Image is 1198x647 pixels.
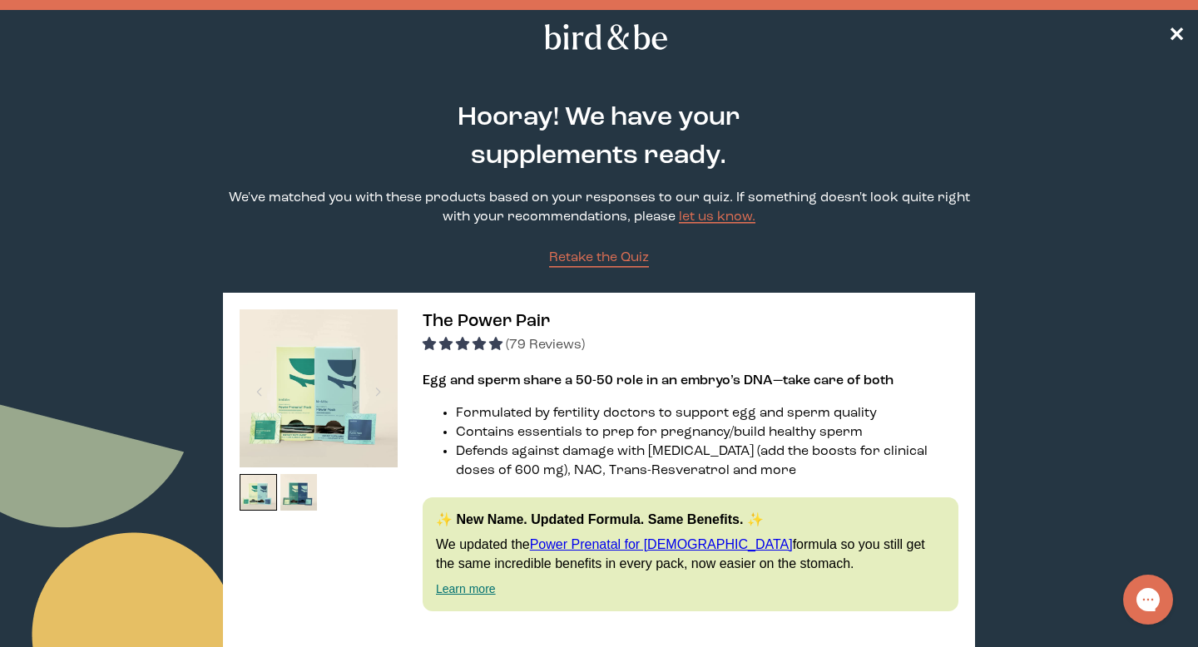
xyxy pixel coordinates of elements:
img: thumbnail image [240,474,277,511]
iframe: Gorgias live chat messenger [1115,569,1181,630]
span: ✕ [1168,27,1185,47]
span: (79 Reviews) [506,338,585,352]
h2: Hooray! We have your supplements ready. [374,99,824,175]
li: Defends against damage with [MEDICAL_DATA] (add the boosts for clinical doses of 600 mg), NAC, Tr... [456,442,958,481]
strong: ✨ New Name. Updated Formula. Same Benefits. ✨ [436,512,764,526]
a: Power Prenatal for [DEMOGRAPHIC_DATA] [530,537,793,551]
a: ✕ [1168,22,1185,52]
a: Retake the Quiz [549,249,649,268]
span: The Power Pair [423,313,550,330]
span: 4.92 stars [423,338,506,352]
a: let us know. [679,210,755,224]
img: thumbnail image [280,474,318,511]
li: Contains essentials to prep for pregnancy/build healthy sperm [456,423,958,442]
span: Retake the Quiz [549,251,649,264]
p: We've matched you with these products based on your responses to our quiz. If something doesn't l... [223,189,975,227]
p: We updated the formula so you still get the same incredible benefits in every pack, now easier on... [436,536,945,573]
a: Learn more [436,582,496,595]
img: thumbnail image [240,309,398,467]
li: Formulated by fertility doctors to support egg and sperm quality [456,404,958,423]
strong: Egg and sperm share a 50-50 role in an embryo’s DNA—take care of both [423,374,894,388]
